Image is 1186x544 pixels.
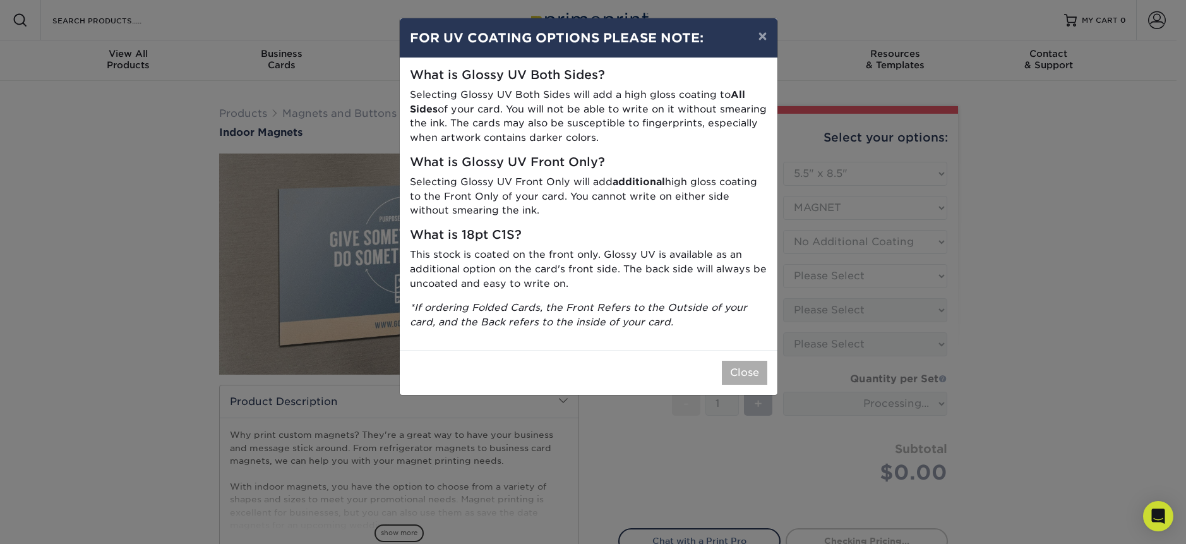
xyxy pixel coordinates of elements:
[722,361,767,385] button: Close
[410,88,745,115] strong: All Sides
[613,176,665,188] strong: additional
[748,18,777,54] button: ×
[410,248,767,291] p: This stock is coated on the front only. Glossy UV is available as an additional option on the car...
[410,68,767,83] h5: What is Glossy UV Both Sides?
[410,28,767,47] h4: FOR UV COATING OPTIONS PLEASE NOTE:
[410,175,767,218] p: Selecting Glossy UV Front Only will add high gloss coating to the Front Only of your card. You ca...
[1143,501,1173,531] div: Open Intercom Messenger
[410,228,767,243] h5: What is 18pt C1S?
[410,88,767,145] p: Selecting Glossy UV Both Sides will add a high gloss coating to of your card. You will not be abl...
[410,301,747,328] i: *If ordering Folded Cards, the Front Refers to the Outside of your card, and the Back refers to t...
[410,155,767,170] h5: What is Glossy UV Front Only?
